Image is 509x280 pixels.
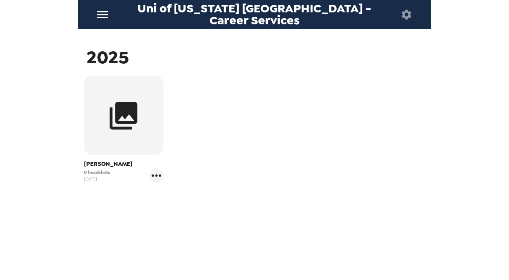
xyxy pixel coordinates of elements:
[149,169,163,183] button: gallery menu
[84,176,110,182] span: [DATE]
[84,160,163,169] span: [PERSON_NAME]
[117,3,392,26] span: Uni of [US_STATE] [GEOGRAPHIC_DATA] - Career Services
[87,46,129,69] span: 2025
[84,169,110,176] span: 0 headshots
